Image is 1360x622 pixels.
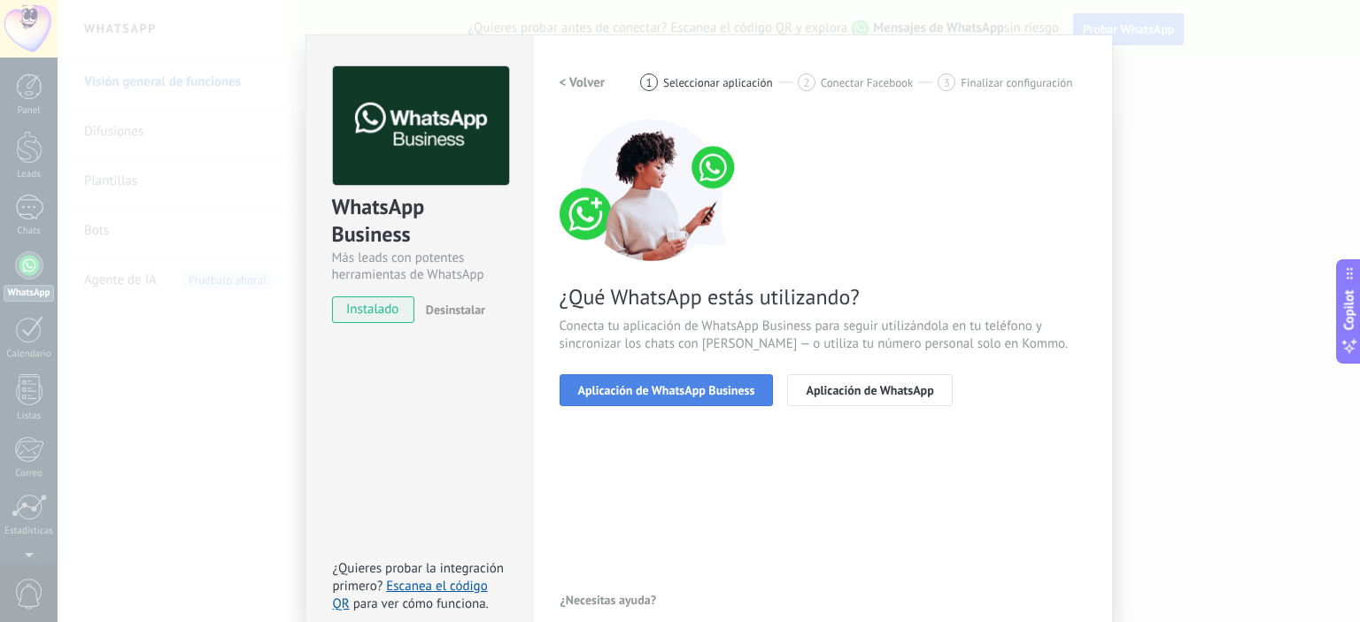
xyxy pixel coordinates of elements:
button: < Volver [560,66,606,98]
button: Aplicación de WhatsApp [787,374,952,406]
span: para ver cómo funciona. [353,595,489,612]
span: Finalizar configuración [961,76,1072,89]
span: ¿Quieres probar la integración primero? [333,560,505,595]
button: ¿Necesitas ayuda? [560,587,658,613]
span: Desinstalar [426,302,485,318]
span: Conecta tu aplicación de WhatsApp Business para seguir utilizándola en tu teléfono y sincronizar ... [560,318,1086,353]
span: Aplicación de WhatsApp Business [578,384,755,396]
span: instalado [333,296,413,323]
span: 3 [944,75,950,90]
div: Más leads con potentes herramientas de WhatsApp [332,250,506,283]
button: Aplicación de WhatsApp Business [560,374,774,406]
img: connect number [560,119,746,261]
span: Copilot [1341,289,1358,330]
button: Desinstalar [419,296,485,323]
span: 1 [646,75,653,90]
span: 2 [803,75,809,90]
span: Seleccionar aplicación [663,76,773,89]
h2: < Volver [560,74,606,91]
img: logo_main.png [333,66,509,186]
span: Aplicación de WhatsApp [806,384,933,396]
span: Conectar Facebook [821,76,914,89]
span: ¿Necesitas ayuda? [560,594,657,606]
a: Escanea el código QR [333,578,488,612]
div: WhatsApp Business [332,193,506,250]
span: ¿Qué WhatsApp estás utilizando? [560,283,1086,311]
